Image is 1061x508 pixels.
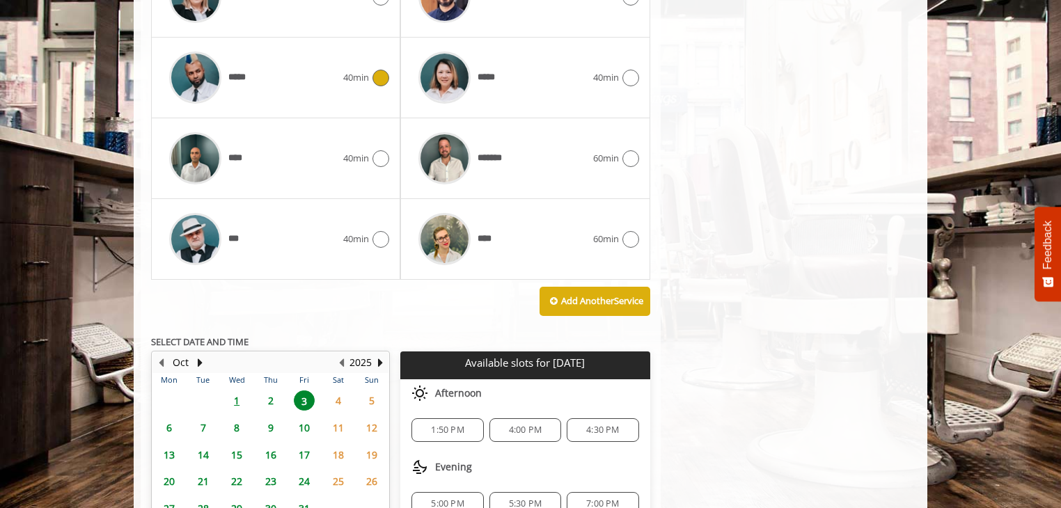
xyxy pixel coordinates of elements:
[321,441,354,468] td: Select day18
[226,471,247,491] span: 22
[193,471,214,491] span: 21
[152,414,186,441] td: Select day6
[411,385,428,402] img: afternoon slots
[431,424,464,436] span: 1:50 PM
[220,468,253,495] td: Select day22
[288,468,321,495] td: Select day24
[355,414,389,441] td: Select day12
[159,418,180,438] span: 6
[152,373,186,387] th: Mon
[361,418,382,438] span: 12
[159,445,180,465] span: 13
[193,445,214,465] span: 14
[194,355,205,370] button: Next Month
[586,424,619,436] span: 4:30 PM
[253,468,287,495] td: Select day23
[1035,207,1061,301] button: Feedback - Show survey
[355,468,389,495] td: Select day26
[349,355,372,370] button: 2025
[321,414,354,441] td: Select day11
[361,445,382,465] span: 19
[328,390,349,411] span: 4
[561,294,643,307] b: Add Another Service
[173,355,189,370] button: Oct
[294,445,315,465] span: 17
[336,355,347,370] button: Previous Year
[321,468,354,495] td: Select day25
[260,390,281,411] span: 2
[288,414,321,441] td: Select day10
[328,471,349,491] span: 25
[186,441,219,468] td: Select day14
[220,441,253,468] td: Select day15
[567,418,638,442] div: 4:30 PM
[186,373,219,387] th: Tue
[253,373,287,387] th: Thu
[288,441,321,468] td: Select day17
[220,373,253,387] th: Wed
[343,232,369,246] span: 40min
[253,414,287,441] td: Select day9
[288,387,321,414] td: Select day3
[593,151,619,166] span: 60min
[593,232,619,246] span: 60min
[294,471,315,491] span: 24
[220,387,253,414] td: Select day1
[411,418,483,442] div: 1:50 PM
[152,441,186,468] td: Select day13
[355,441,389,468] td: Select day19
[435,461,472,473] span: Evening
[152,468,186,495] td: Select day20
[321,387,354,414] td: Select day4
[155,355,166,370] button: Previous Month
[321,373,354,387] th: Sat
[186,468,219,495] td: Select day21
[260,418,281,438] span: 9
[253,387,287,414] td: Select day2
[343,70,369,85] span: 40min
[406,357,644,369] p: Available slots for [DATE]
[260,445,281,465] span: 16
[186,414,219,441] td: Select day7
[328,418,349,438] span: 11
[375,355,386,370] button: Next Year
[294,418,315,438] span: 10
[328,445,349,465] span: 18
[361,390,382,411] span: 5
[489,418,561,442] div: 4:00 PM
[540,287,650,316] button: Add AnotherService
[260,471,281,491] span: 23
[226,418,247,438] span: 8
[193,418,214,438] span: 7
[159,471,180,491] span: 20
[593,70,619,85] span: 40min
[411,459,428,475] img: evening slots
[355,387,389,414] td: Select day5
[226,390,247,411] span: 1
[435,388,482,399] span: Afternoon
[509,424,542,436] span: 4:00 PM
[355,373,389,387] th: Sun
[151,335,249,348] b: SELECT DATE AND TIME
[288,373,321,387] th: Fri
[1042,221,1054,269] span: Feedback
[361,471,382,491] span: 26
[294,390,315,411] span: 3
[343,151,369,166] span: 40min
[220,414,253,441] td: Select day8
[253,441,287,468] td: Select day16
[226,445,247,465] span: 15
